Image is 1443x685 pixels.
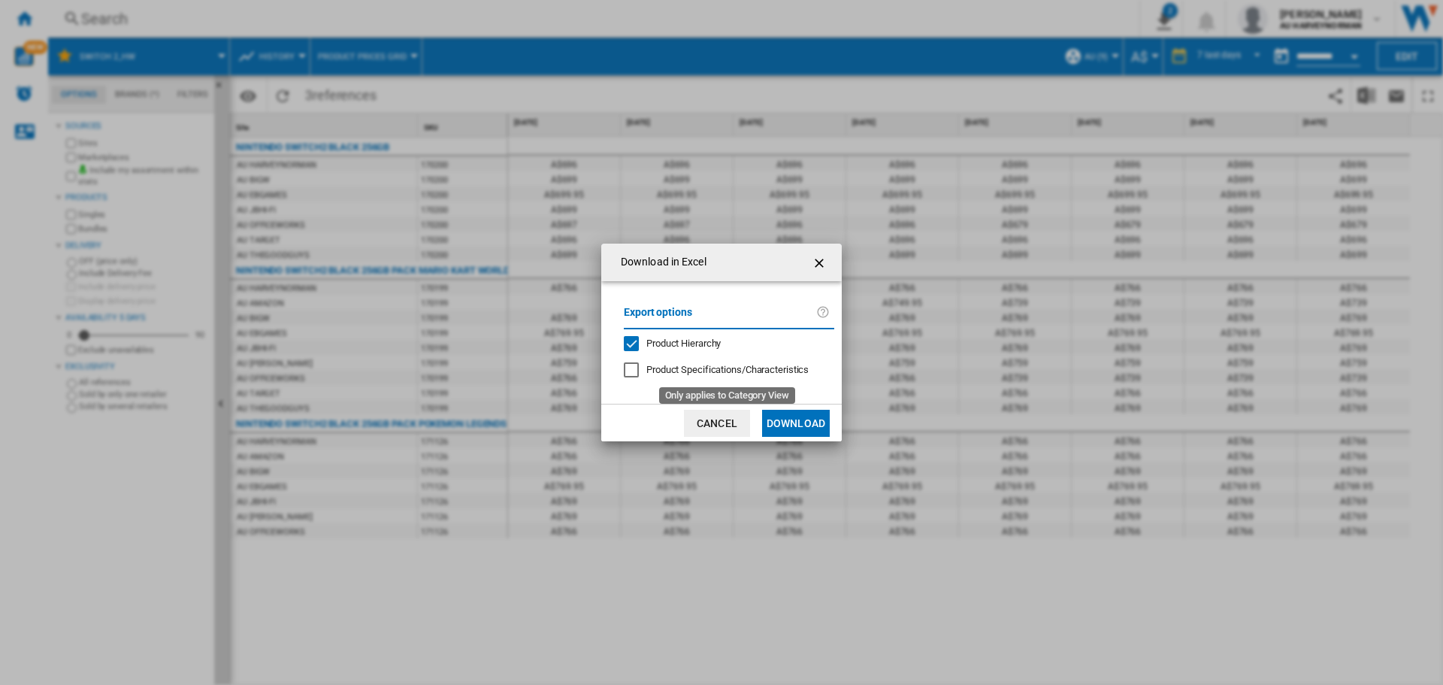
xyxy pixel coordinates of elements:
[624,337,822,351] md-checkbox: Product Hierarchy
[646,338,721,349] span: Product Hierarchy
[812,254,830,272] ng-md-icon: getI18NText('BUTTONS.CLOSE_DIALOG')
[601,244,842,441] md-dialog: Download in ...
[646,363,809,377] div: Only applies to Category View
[806,247,836,277] button: getI18NText('BUTTONS.CLOSE_DIALOG')
[646,364,809,375] span: Product Specifications/Characteristics
[684,410,750,437] button: Cancel
[624,304,816,332] label: Export options
[613,255,706,270] h4: Download in Excel
[762,410,830,437] button: Download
